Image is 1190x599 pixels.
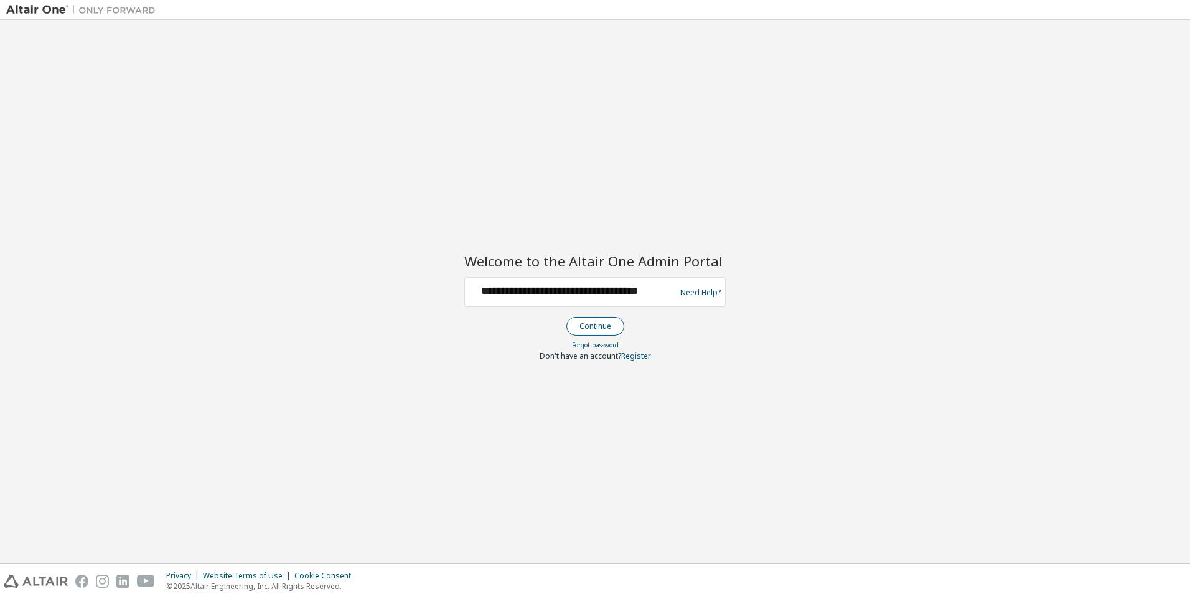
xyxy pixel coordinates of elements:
button: Continue [566,317,624,336]
h2: Welcome to the Altair One Admin Portal [464,252,726,270]
img: linkedin.svg [116,575,129,588]
a: Register [621,351,651,361]
div: Website Terms of Use [203,571,294,581]
div: Cookie Consent [294,571,358,581]
p: © 2025 Altair Engineering, Inc. All Rights Reserved. [166,581,358,592]
span: Don't have an account? [540,351,621,361]
img: facebook.svg [75,575,88,588]
img: instagram.svg [96,575,109,588]
a: Forgot password [572,341,619,349]
div: Privacy [166,571,203,581]
img: youtube.svg [137,575,155,588]
img: altair_logo.svg [4,575,68,588]
img: Altair One [6,4,162,16]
